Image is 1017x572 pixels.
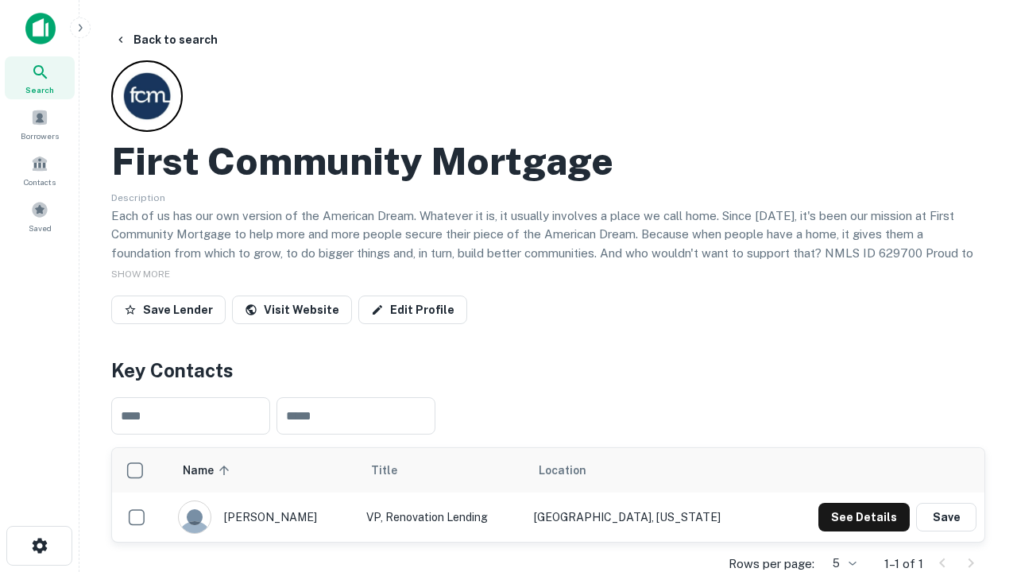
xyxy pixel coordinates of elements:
a: Edit Profile [358,296,467,324]
span: Title [371,461,418,480]
h4: Key Contacts [111,356,985,385]
span: SHOW MORE [111,269,170,280]
a: Contacts [5,149,75,191]
div: scrollable content [112,448,984,542]
button: Save [916,503,976,531]
td: [GEOGRAPHIC_DATA], [US_STATE] [526,493,772,542]
iframe: Chat Widget [938,394,1017,470]
div: [PERSON_NAME] [178,500,350,534]
span: Contacts [24,176,56,188]
span: Saved [29,222,52,234]
button: See Details [818,503,910,531]
a: Saved [5,195,75,238]
button: Back to search [108,25,224,54]
img: capitalize-icon.png [25,13,56,44]
img: 9c8pery4andzj6ohjkjp54ma2 [179,501,211,533]
th: Name [170,448,358,493]
span: Search [25,83,54,96]
p: Each of us has our own version of the American Dream. Whatever it is, it usually involves a place... [111,207,985,281]
th: Title [358,448,526,493]
a: Borrowers [5,102,75,145]
th: Location [526,448,772,493]
span: Name [183,461,234,480]
h2: First Community Mortgage [111,138,613,184]
td: VP, Renovation Lending [358,493,526,542]
span: Description [111,192,165,203]
a: Search [5,56,75,99]
span: Location [539,461,586,480]
a: Visit Website [232,296,352,324]
button: Save Lender [111,296,226,324]
span: Borrowers [21,129,59,142]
